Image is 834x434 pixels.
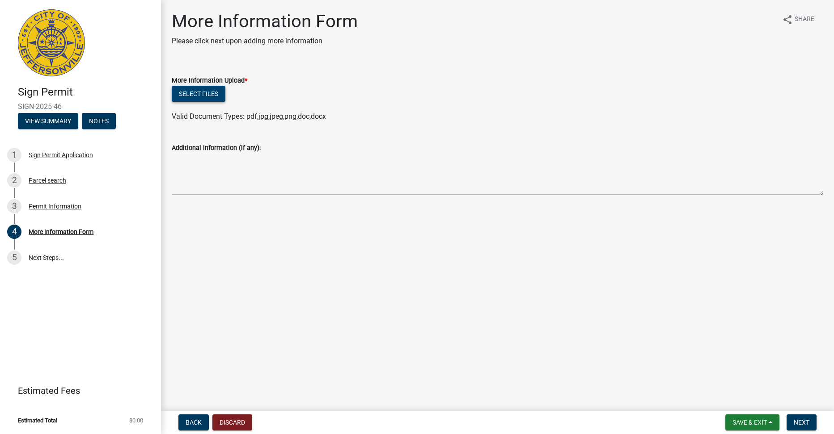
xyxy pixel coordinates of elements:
[172,78,247,84] label: More Information Upload
[795,14,814,25] span: Share
[782,14,793,25] i: share
[82,113,116,129] button: Notes
[178,414,209,430] button: Back
[129,417,143,423] span: $0.00
[29,177,66,184] div: Parcel search
[172,11,358,32] h1: More Information Form
[172,36,358,46] p: Please click next upon adding more information
[794,419,809,426] span: Next
[18,118,78,125] wm-modal-confirm: Summary
[7,382,147,400] a: Estimated Fees
[775,11,821,28] button: shareShare
[7,199,21,213] div: 3
[18,417,57,423] span: Estimated Total
[172,86,225,102] button: Select files
[725,414,779,430] button: Save & Exit
[18,102,143,111] span: SIGN-2025-46
[7,148,21,162] div: 1
[172,145,261,151] label: Additional information (if any):
[29,229,93,235] div: More Information Form
[18,113,78,129] button: View Summary
[172,112,326,121] span: Valid Document Types: pdf,jpg,jpeg,png,doc,docx
[7,250,21,265] div: 5
[732,419,767,426] span: Save & Exit
[82,118,116,125] wm-modal-confirm: Notes
[29,203,81,209] div: Permit Information
[212,414,252,430] button: Discard
[186,419,202,426] span: Back
[29,152,93,158] div: Sign Permit Application
[7,225,21,239] div: 4
[18,86,154,99] h4: Sign Permit
[7,173,21,188] div: 2
[18,9,85,76] img: City of Jeffersonville, Indiana
[787,414,817,430] button: Next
